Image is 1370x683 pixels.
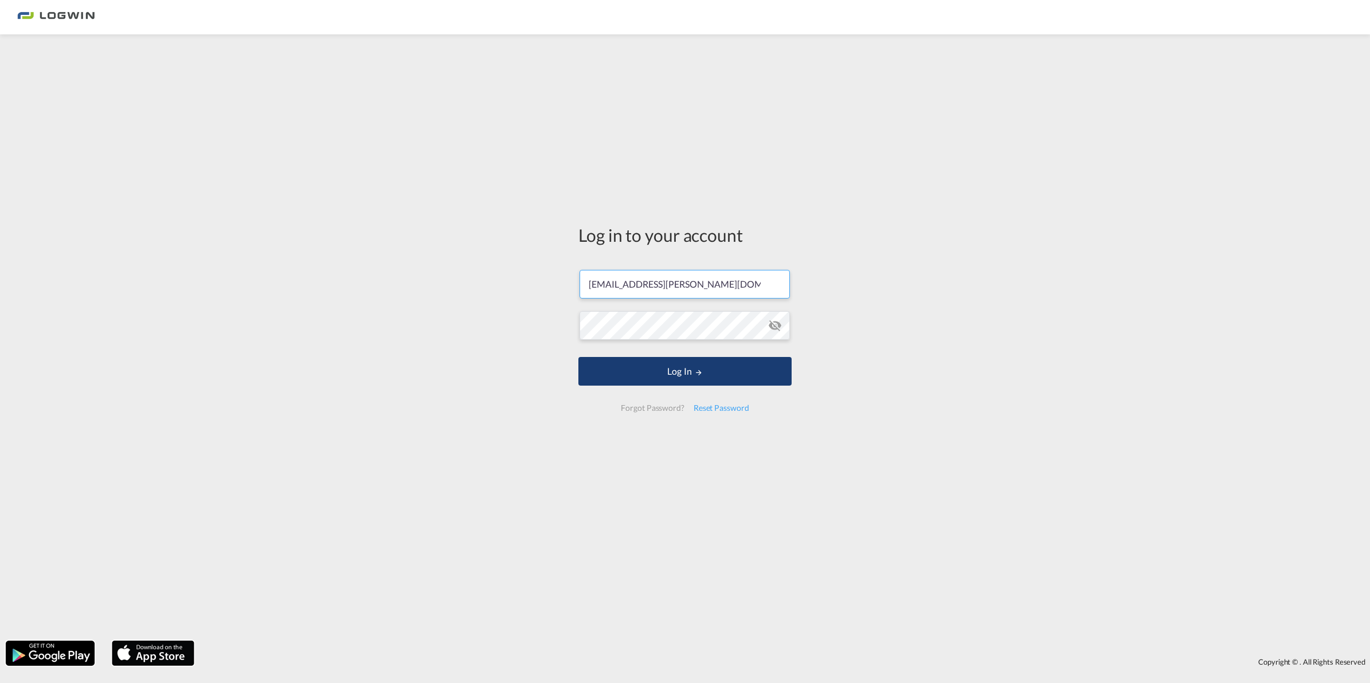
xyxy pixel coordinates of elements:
[200,652,1370,672] div: Copyright © . All Rights Reserved
[689,398,754,418] div: Reset Password
[17,5,95,30] img: 2761ae10d95411efa20a1f5e0282d2d7.png
[616,398,688,418] div: Forgot Password?
[5,639,96,667] img: google.png
[768,319,782,332] md-icon: icon-eye-off
[580,270,790,299] input: Enter email/phone number
[111,639,195,667] img: apple.png
[578,223,792,247] div: Log in to your account
[578,357,792,386] button: LOGIN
